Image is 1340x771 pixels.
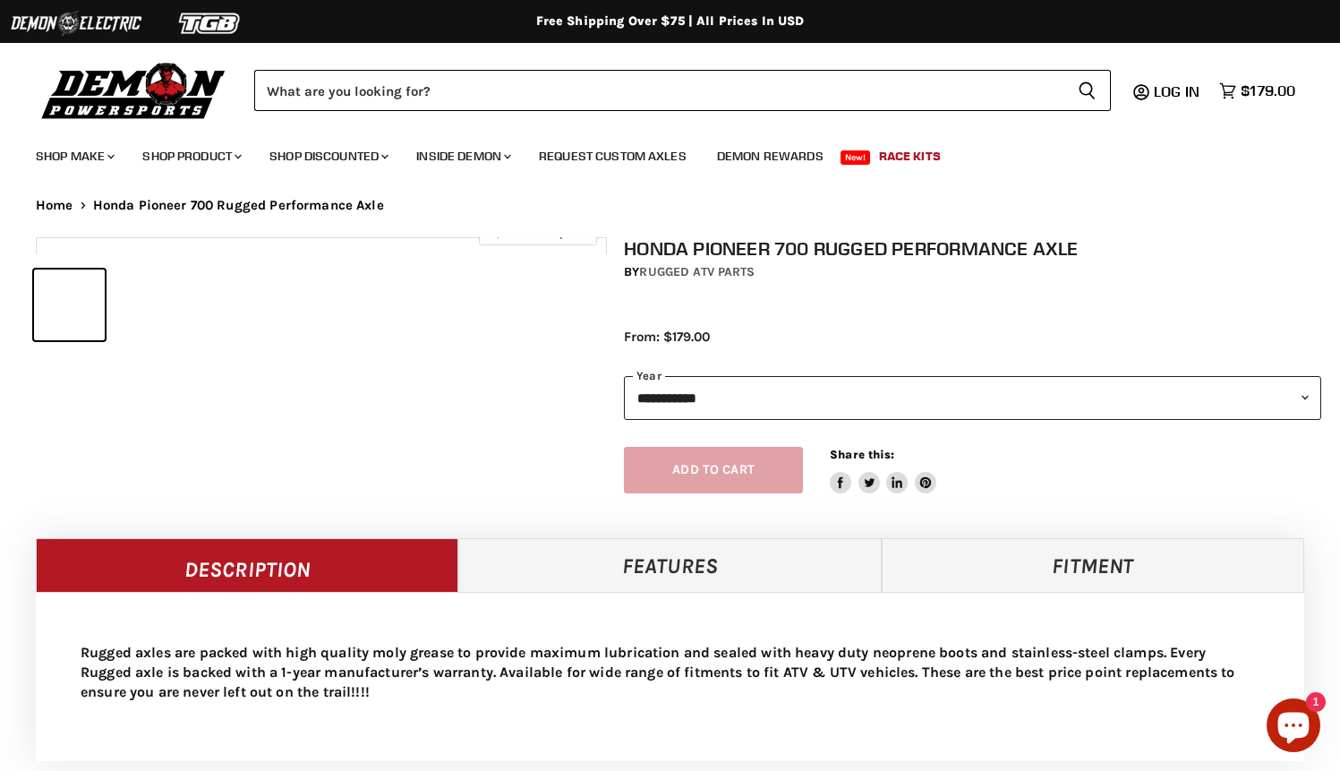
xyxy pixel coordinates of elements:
span: Click to expand [488,226,587,239]
ul: Main menu [22,131,1291,175]
a: Shop Product [129,138,252,175]
a: Features [458,538,881,592]
input: Search [254,70,1063,111]
select: year [624,376,1321,420]
a: Race Kits [866,138,954,175]
a: Fitment [882,538,1304,592]
img: TGB Logo 2 [143,6,277,40]
a: Request Custom Axles [525,138,700,175]
p: Rugged axles are packed with high quality moly grease to provide maximum lubrication and sealed w... [81,643,1259,702]
span: Log in [1154,82,1199,100]
div: by [624,262,1321,282]
inbox-online-store-chat: Shopify online store chat [1261,698,1326,757]
img: Demon Powersports [36,58,232,122]
button: Search [1063,70,1111,111]
button: IMAGE thumbnail [34,270,105,340]
h1: Honda Pioneer 700 Rugged Performance Axle [624,237,1321,260]
a: Description [36,538,458,592]
a: Shop Discounted [256,138,399,175]
a: Rugged ATV Parts [639,264,755,279]
a: Log in [1146,83,1210,99]
img: Demon Electric Logo 2 [9,6,143,40]
form: Product [254,70,1111,111]
a: Shop Make [22,138,125,175]
span: From: $179.00 [624,329,710,345]
a: $179.00 [1210,78,1304,104]
a: Home [36,198,73,213]
a: Inside Demon [403,138,522,175]
a: Demon Rewards [704,138,837,175]
span: $179.00 [1241,82,1295,99]
span: Honda Pioneer 700 Rugged Performance Axle [93,198,384,213]
aside: Share this: [830,447,936,494]
span: New! [841,150,871,165]
span: Share this: [830,448,894,461]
